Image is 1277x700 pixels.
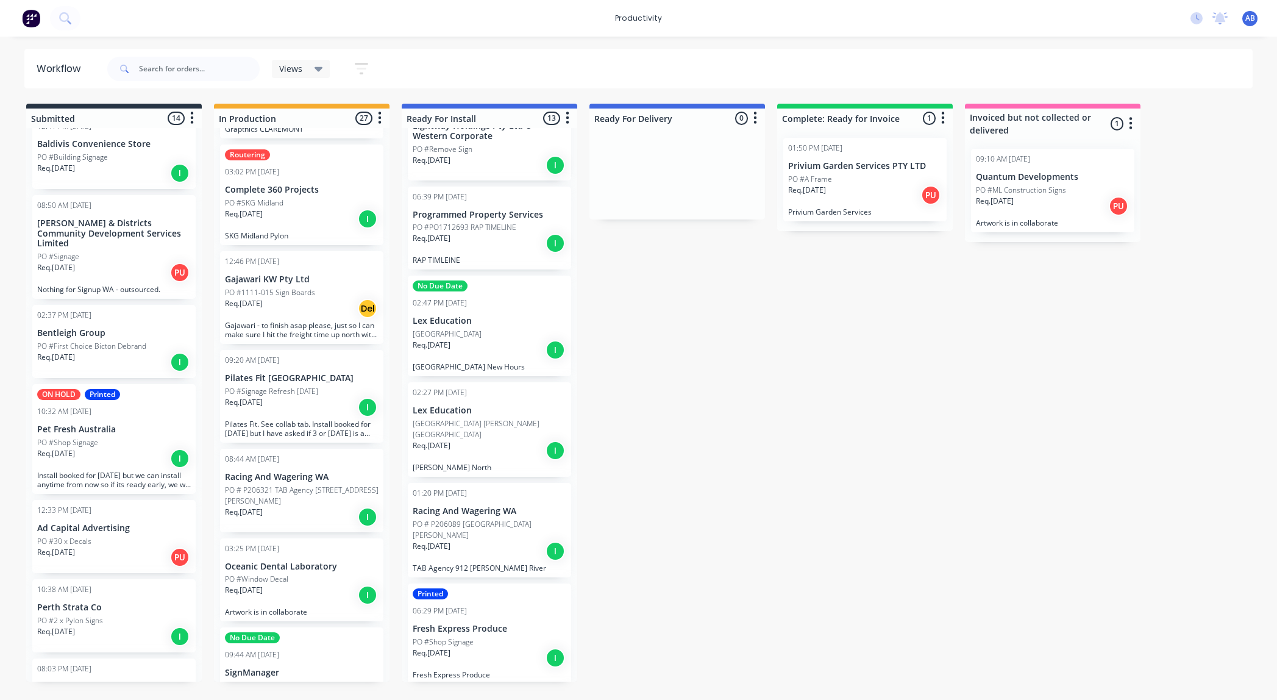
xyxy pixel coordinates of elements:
[971,149,1134,232] div: 09:10 AM [DATE]Quantum DevelopmentsPO #ML Construction SignsReq.[DATE]PUArtwork is in collaborate
[225,274,379,285] p: Gajawari KW Pty Ltd
[788,185,826,196] p: Req. [DATE]
[788,161,942,171] p: Privium Garden Services PTY LTD
[546,648,565,668] div: I
[225,420,379,438] p: Pilates Fit. See collab tab. Install booked for [DATE] but I have asked if 3 or [DATE] is a possi...
[358,585,377,605] div: I
[225,543,279,554] div: 03:25 PM [DATE]
[1245,13,1255,24] span: AB
[37,152,108,163] p: PO #Building Signage
[225,321,379,339] p: Gajawari - to finish asap please, just so I can make sure I hit the freight time up north with GM...
[408,276,571,376] div: No Due Date02:47 PM [DATE]Lex Education[GEOGRAPHIC_DATA]Req.[DATE]I[GEOGRAPHIC_DATA] New Hours
[408,584,571,684] div: Printed06:29 PM [DATE]Fresh Express ProducePO #Shop SignageReq.[DATE]IFresh Express Produce
[413,210,566,220] p: Programmed Property Services
[22,9,40,27] img: Factory
[37,626,75,637] p: Req. [DATE]
[225,198,283,209] p: PO #SKG Midland
[37,406,91,417] div: 10:32 AM [DATE]
[225,454,279,465] div: 08:44 AM [DATE]
[225,668,379,678] p: SignManager
[37,536,91,547] p: PO #30 x Decals
[225,185,379,195] p: Complete 360 Projects
[413,155,450,166] p: Req. [DATE]
[37,663,91,674] div: 08:03 PM [DATE]
[358,209,377,229] div: I
[37,310,91,321] div: 02:37 PM [DATE]
[413,222,516,233] p: PO #PO1712693 RAP TIMELINE
[546,541,565,561] div: I
[225,632,280,643] div: No Due Date
[37,505,91,516] div: 12:33 PM [DATE]
[170,627,190,646] div: I
[220,251,383,344] div: 12:46 PM [DATE]Gajawari KW Pty LtdPO #1111-015 Sign BoardsReq.[DATE]DelGajawari - to finish asap ...
[170,163,190,183] div: I
[225,585,263,596] p: Req. [DATE]
[37,218,191,249] p: [PERSON_NAME] & Districts Community Development Services Limited
[225,507,263,518] p: Req. [DATE]
[37,389,80,400] div: ON HOLD
[413,316,566,326] p: Lex Education
[225,562,379,572] p: Oceanic Dental Laboratory
[413,563,566,573] p: TAB Agency 912 [PERSON_NAME] River
[37,602,191,613] p: Perth Strata Co
[37,437,98,448] p: PO #Shop Signage
[225,355,279,366] div: 09:20 AM [DATE]
[37,547,75,558] p: Req. [DATE]
[170,548,190,567] div: PU
[413,280,468,291] div: No Due Date
[788,143,842,154] div: 01:50 PM [DATE]
[358,299,377,318] div: Del
[413,488,467,499] div: 01:20 PM [DATE]
[225,287,315,298] p: PO #1111-015 Sign Boards
[279,62,302,75] span: Views
[413,519,566,541] p: PO # P206089 [GEOGRAPHIC_DATA][PERSON_NAME]
[37,200,91,211] div: 08:50 AM [DATE]
[413,298,467,309] div: 02:47 PM [DATE]
[408,98,571,180] div: Lightway Holdings Pty Ltd C Western CorporatePO #Remove SignReq.[DATE]I
[413,463,566,472] p: [PERSON_NAME] North
[225,231,379,240] p: SKG Midland Pylon
[170,352,190,372] div: I
[1109,196,1128,216] div: PU
[139,57,260,81] input: Search for orders...
[976,218,1129,227] p: Artwork is in collaborate
[413,362,566,371] p: [GEOGRAPHIC_DATA] New Hours
[976,172,1129,182] p: Quantum Developments
[413,506,566,516] p: Racing And Wagering WA
[225,386,318,397] p: PO #Signage Refresh [DATE]
[32,500,196,573] div: 12:33 PM [DATE]Ad Capital AdvertisingPO #30 x DecalsReq.[DATE]PU
[220,449,383,532] div: 08:44 AM [DATE]Racing And Wagering WAPO # P206321 TAB Agency [STREET_ADDRESS][PERSON_NAME]Req.[DA...
[37,341,146,352] p: PO #First Choice Bicton Debrand
[413,588,448,599] div: Printed
[37,471,191,489] p: Install booked for [DATE] but we can install anytime from now so if its ready early, we will put ...
[225,166,279,177] div: 03:02 PM [DATE]
[32,116,196,189] div: 12:41 PM [DATE]Baldivis Convenience StorePO #Building SignageReq.[DATE]I
[225,149,270,160] div: Routering
[408,187,571,270] div: 06:39 PM [DATE]Programmed Property ServicesPO #PO1712693 RAP TIMELINEReq.[DATE]IRAP TIMLEINE
[37,163,75,174] p: Req. [DATE]
[225,256,279,267] div: 12:46 PM [DATE]
[37,615,103,626] p: PO #2 x Pylon Signs
[783,138,947,221] div: 01:50 PM [DATE]Privium Garden Services PTY LTDPO #A FrameReq.[DATE]PUPrivium Garden Services
[413,605,467,616] div: 06:29 PM [DATE]
[413,233,450,244] p: Req. [DATE]
[37,139,191,149] p: Baldivis Convenience Store
[32,384,196,494] div: ON HOLDPrinted10:32 AM [DATE]Pet Fresh AustraliaPO #Shop SignageReq.[DATE]IInstall booked for [DA...
[37,424,191,435] p: Pet Fresh Australia
[413,670,566,679] p: Fresh Express Produce
[413,541,450,552] p: Req. [DATE]
[788,174,832,185] p: PO #A Frame
[408,382,571,477] div: 02:27 PM [DATE]Lex Education[GEOGRAPHIC_DATA] [PERSON_NAME][GEOGRAPHIC_DATA]Req.[DATE]I[PERSON_NA...
[37,682,191,692] p: Renew Signs
[546,340,565,360] div: I
[85,389,120,400] div: Printed
[976,196,1014,207] p: Req. [DATE]
[37,448,75,459] p: Req. [DATE]
[546,441,565,460] div: I
[37,328,191,338] p: Bentleigh Group
[408,483,571,577] div: 01:20 PM [DATE]Racing And Wagering WAPO # P206089 [GEOGRAPHIC_DATA][PERSON_NAME]Req.[DATE]ITAB Ag...
[413,255,566,265] p: RAP TIMLEINE
[546,234,565,253] div: I
[413,191,467,202] div: 06:39 PM [DATE]
[225,397,263,408] p: Req. [DATE]
[225,649,279,660] div: 09:44 AM [DATE]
